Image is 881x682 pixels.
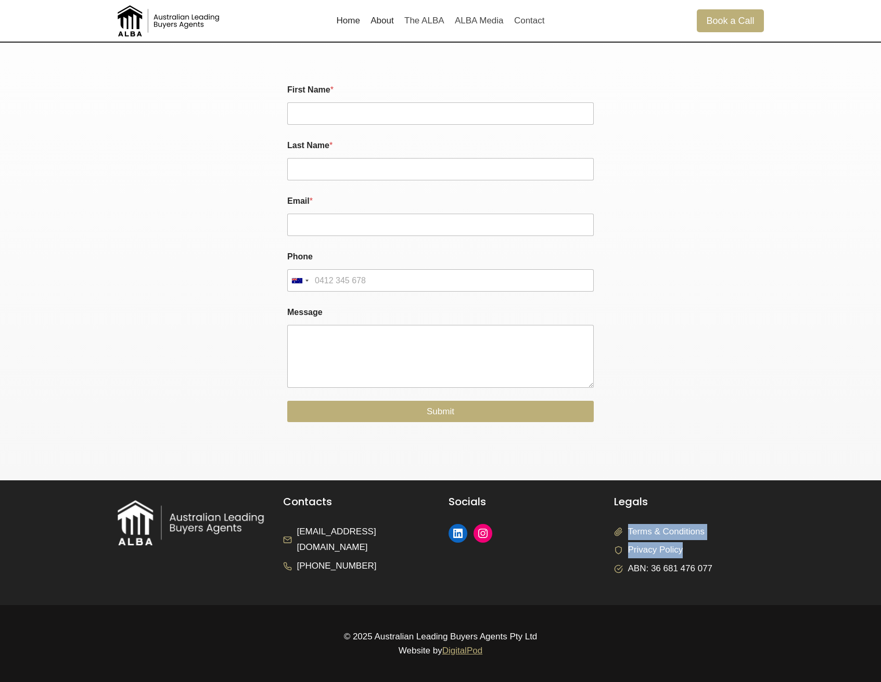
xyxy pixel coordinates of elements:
label: Phone [287,252,594,261]
nav: Primary Navigation [331,8,550,33]
img: Australian Leading Buyers Agents [118,5,222,36]
label: Email [287,196,594,206]
span: Privacy Policy [628,542,683,558]
span: [PHONE_NUMBER] [297,558,377,574]
h5: Socials [449,496,598,508]
button: Submit [287,401,594,422]
p: © 2025 Australian Leading Buyers Agents Pty Ltd Website by [118,629,764,658]
input: Phone [287,269,594,292]
label: First Name [287,85,594,95]
span: Terms & Conditions [628,524,705,540]
a: ALBA Media [450,8,509,33]
label: Message [287,307,594,317]
a: [EMAIL_ADDRESS][DOMAIN_NAME] [283,524,433,556]
span: [EMAIL_ADDRESS][DOMAIN_NAME] [297,524,433,556]
a: Contact [509,8,550,33]
label: Last Name [287,140,594,150]
span: ABN: 36 681 476 077 [628,561,713,577]
a: [PHONE_NUMBER] [283,558,377,574]
button: Selected country [287,269,312,292]
a: Book a Call [697,9,763,32]
a: The ALBA [399,8,450,33]
a: Home [331,8,365,33]
h5: Legals [614,496,764,508]
h5: Contacts [283,496,433,508]
a: DigitalPod [442,646,483,655]
a: About [365,8,399,33]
